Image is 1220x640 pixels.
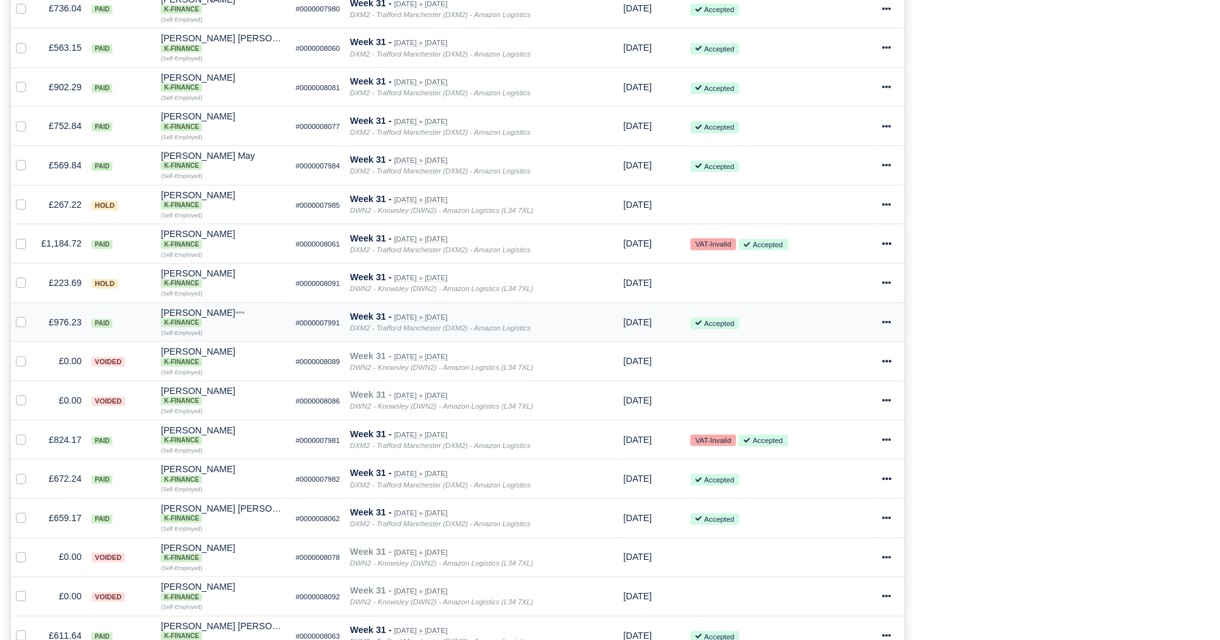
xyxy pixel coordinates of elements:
span: K-Finance [161,514,202,523]
i: DWN2 - Knowsley (DWN2) - Amazon Logistics (L34 7XL) [350,402,533,410]
i: DXM2 - Trafford Manchester (DXM2) - Amazon Logistics [350,167,530,175]
span: K-Finance [161,123,202,132]
small: [DATE] » [DATE] [394,78,448,86]
span: K-Finance [161,397,202,405]
strong: Week 31 - [350,507,391,517]
i: DXM2 - Trafford Manchester (DXM2) - Amazon Logistics [350,246,530,254]
small: [DATE] » [DATE] [394,548,448,557]
small: (Self-Employed) [161,486,202,493]
span: voided [91,357,124,367]
span: K-Finance [161,554,202,562]
div: [PERSON_NAME] K-Finance [161,269,285,288]
small: [DATE] » [DATE] [394,353,448,361]
span: 3 days ago [624,278,652,288]
div: [PERSON_NAME] K-Finance [161,191,285,210]
span: paid [91,319,112,328]
small: #0000008089 [296,358,340,365]
span: 3 days ago [624,200,652,210]
span: paid [91,437,112,446]
i: DXM2 - Trafford Manchester (DXM2) - Amazon Logistics [350,128,530,136]
small: Accepted [690,83,739,94]
td: £1,184.72 [36,224,86,264]
strong: Week 31 - [350,194,391,204]
i: DXM2 - Trafford Manchester (DXM2) - Amazon Logistics [350,520,530,528]
div: [PERSON_NAME] [PERSON_NAME] K-Finance [161,34,285,53]
span: paid [91,475,112,484]
span: K-Finance [161,201,202,210]
small: (Self-Employed) [161,212,202,219]
small: #0000007985 [296,201,340,209]
td: £223.69 [36,264,86,303]
strong: Week 31 - [350,154,391,165]
div: [PERSON_NAME] K-Finance [161,308,285,327]
small: [DATE] » [DATE] [394,39,448,47]
span: paid [91,240,112,249]
td: £0.00 [36,342,86,381]
small: Accepted [690,474,739,486]
div: [PERSON_NAME] K-Finance [161,229,285,249]
span: 3 days ago [624,356,652,366]
small: #0000008061 [296,240,340,248]
small: (Self-Employed) [161,252,202,258]
small: Accepted [690,4,739,15]
small: #0000008060 [296,44,340,52]
span: paid [91,123,112,132]
strong: Week 31 - [350,390,391,400]
span: 3 days ago [624,160,652,170]
small: (Self-Employed) [161,173,202,179]
small: #0000008077 [296,123,340,130]
td: £0.00 [36,381,86,420]
i: DWN2 - Knowsley (DWN2) - Amazon Logistics (L34 7XL) [350,559,533,567]
strong: Week 31 - [350,625,391,635]
span: hold [91,279,117,289]
strong: Week 31 - [350,272,391,282]
i: DXM2 - Trafford Manchester (DXM2) - Amazon Logistics [350,481,530,489]
td: £752.84 [36,107,86,146]
span: K-Finance [161,358,202,367]
div: [PERSON_NAME] [161,73,285,92]
span: K-Finance [161,279,202,288]
div: [PERSON_NAME] [PERSON_NAME] [161,504,285,523]
small: #0000007980 [296,5,340,13]
small: Accepted [690,161,739,172]
small: [DATE] » [DATE] [394,391,448,400]
small: (Self-Employed) [161,330,202,336]
small: #0000007982 [296,475,340,483]
small: Accepted [690,43,739,55]
span: 3 days ago [624,473,652,484]
div: [PERSON_NAME] [161,191,285,210]
span: K-Finance [161,240,202,249]
small: (Self-Employed) [161,369,202,376]
small: #0000008091 [296,280,340,287]
i: DWN2 - Knowsley (DWN2) - Amazon Logistics (L34 7XL) [350,285,533,292]
small: #0000007984 [296,162,340,170]
div: [PERSON_NAME] K-Finance [161,386,285,405]
span: paid [91,5,112,14]
span: K-Finance [161,475,202,484]
td: £902.29 [36,67,86,107]
span: 3 days ago [624,238,652,249]
span: paid [91,515,112,524]
small: Accepted [690,514,739,525]
small: [DATE] » [DATE] [394,431,448,439]
span: voided [91,397,124,406]
strong: Week 31 - [350,585,391,596]
strong: Week 31 - [350,547,391,557]
span: K-Finance [161,83,202,92]
div: [PERSON_NAME] K-Finance [161,426,285,445]
strong: Week 31 - [350,116,391,126]
strong: Week 31 - [350,429,391,439]
small: [DATE] » [DATE] [394,118,448,126]
div: [PERSON_NAME] [161,269,285,288]
span: 3 days ago [624,513,652,523]
span: 3 days ago [624,82,652,92]
span: K-Finance [161,436,202,445]
td: £0.00 [36,538,86,577]
div: [PERSON_NAME] [161,112,285,131]
div: [PERSON_NAME] [161,465,285,484]
strong: Week 31 - [350,233,391,243]
i: DXM2 - Trafford Manchester (DXM2) - Amazon Logistics [350,50,530,58]
div: [PERSON_NAME] [161,543,285,562]
span: paid [91,84,112,93]
i: DXM2 - Trafford Manchester (DXM2) - Amazon Logistics [350,324,530,332]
